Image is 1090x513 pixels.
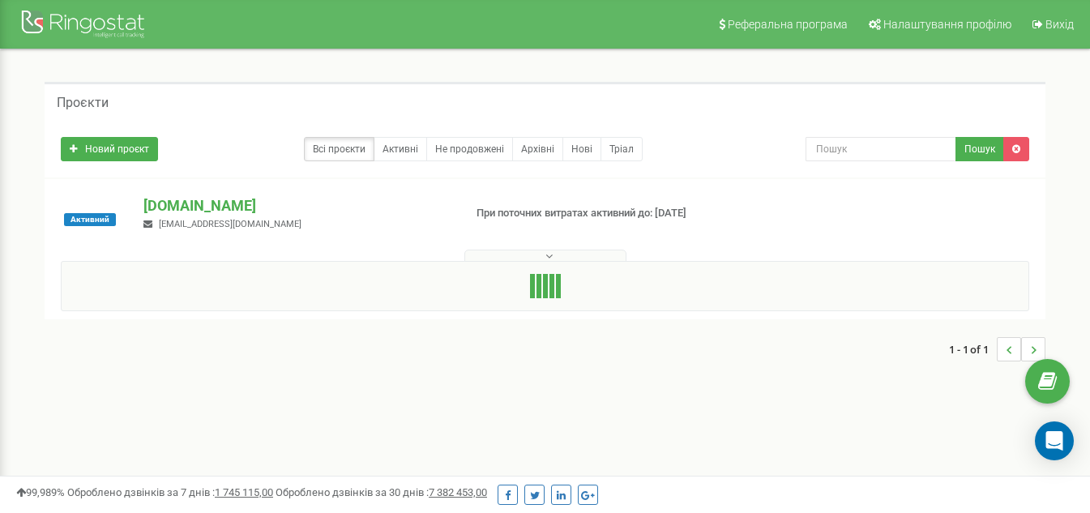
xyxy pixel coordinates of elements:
[57,96,109,110] h5: Проєкти
[883,18,1011,31] span: Налаштування профілю
[426,137,513,161] a: Не продовжені
[215,486,273,498] u: 1 745 115,00
[955,137,1004,161] button: Пошук
[806,137,956,161] input: Пошук
[512,137,563,161] a: Архівні
[16,486,65,498] span: 99,989%
[949,337,997,361] span: 1 - 1 of 1
[304,137,374,161] a: Всі проєкти
[429,486,487,498] u: 7 382 453,00
[601,137,643,161] a: Тріал
[477,206,700,221] p: При поточних витратах активний до: [DATE]
[562,137,601,161] a: Нові
[1045,18,1074,31] span: Вихід
[1035,421,1074,460] div: Open Intercom Messenger
[728,18,848,31] span: Реферальна програма
[143,195,450,216] p: [DOMAIN_NAME]
[374,137,427,161] a: Активні
[64,213,116,226] span: Активний
[67,486,273,498] span: Оброблено дзвінків за 7 днів :
[276,486,487,498] span: Оброблено дзвінків за 30 днів :
[61,137,158,161] a: Новий проєкт
[159,219,301,229] span: [EMAIL_ADDRESS][DOMAIN_NAME]
[949,321,1045,378] nav: ...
